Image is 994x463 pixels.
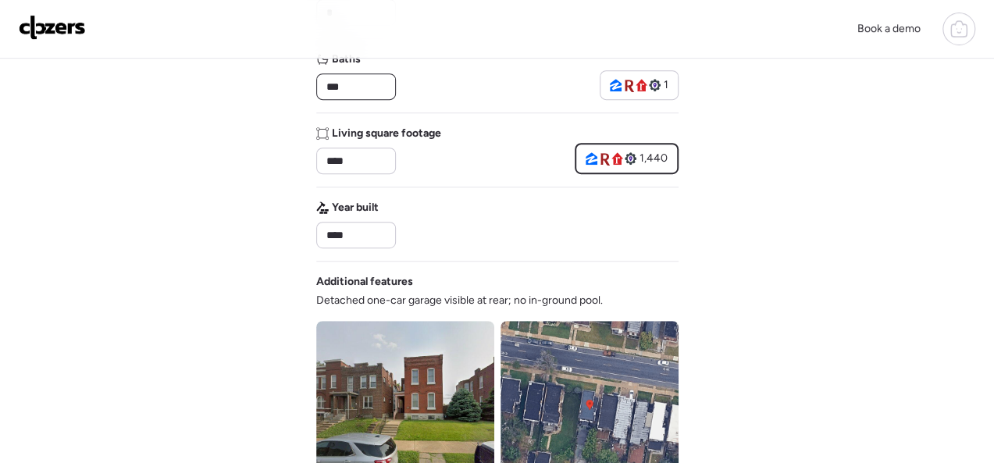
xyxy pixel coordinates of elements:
span: Year built [332,200,379,215]
span: Baths [332,52,361,67]
span: Detached one-car garage visible at rear; no in-ground pool. [316,293,603,308]
span: Book a demo [857,22,921,35]
img: Logo [19,15,86,40]
span: Living square footage [332,126,441,141]
span: 1 [664,77,668,93]
span: Additional features [316,274,413,290]
span: 1,440 [640,151,668,166]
